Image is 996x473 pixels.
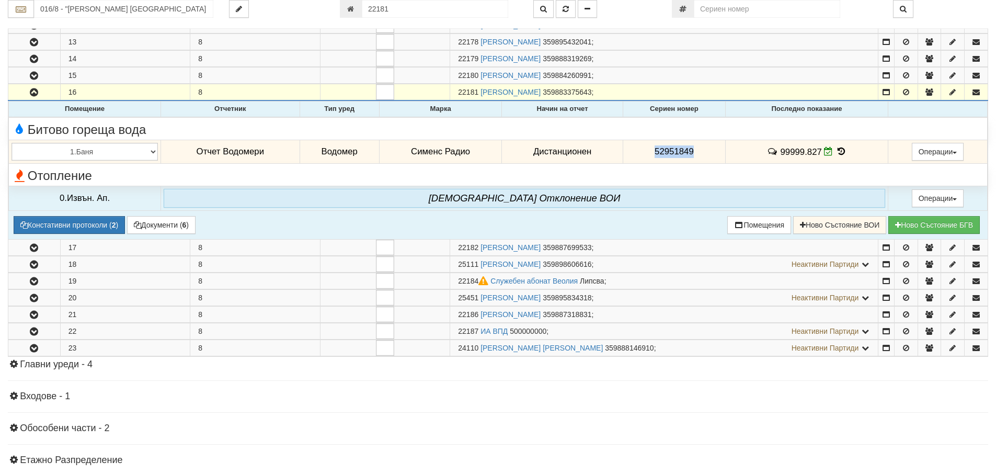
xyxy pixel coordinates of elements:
a: [PERSON_NAME] [480,310,541,319]
td: 19 [60,273,190,289]
button: Ново Състояние ВОИ [793,216,886,234]
span: Партида № [458,243,478,252]
th: Отчетник [161,102,300,117]
th: Сериен номер [623,102,725,117]
span: Партида № [458,38,478,46]
td: 23 [60,340,190,356]
span: Неактивни Партиди [792,260,859,268]
b: 2 [112,221,116,229]
a: Служебен абонат Веолия [490,277,578,285]
span: Партида № [458,260,478,268]
h4: Обособени части - 2 [8,423,988,434]
td: 8 [190,256,320,273]
span: Отопление [12,169,92,183]
button: Констативни протоколи (2) [14,216,125,234]
span: Партида № [458,344,478,352]
a: [PERSON_NAME] [PERSON_NAME] [480,344,603,352]
td: Сименс Радио [379,140,502,164]
a: [PERSON_NAME] [480,243,541,252]
td: 16 [60,84,190,101]
td: 0.Извън. Ап. [9,186,161,210]
td: ; [450,34,878,50]
a: [PERSON_NAME] [480,54,541,63]
td: 15 [60,67,190,84]
span: Битово гореща вода [12,123,146,137]
span: 500000000 [510,327,546,335]
td: 20 [60,290,190,306]
a: ИА ВПД [480,327,508,335]
th: Последно показание [725,102,888,117]
td: ; [450,290,878,306]
td: 8 [190,84,320,101]
span: 359887318831 [543,310,591,319]
td: 17 [60,240,190,256]
h4: Етажно Разпределение [8,455,988,466]
span: 359887699533 [543,243,591,252]
td: 8 [190,273,320,289]
span: Партида № [458,71,478,80]
button: Операции [912,189,964,207]
span: История на показанията [835,147,847,156]
button: Документи (6) [127,216,196,234]
a: [PERSON_NAME] [480,88,541,96]
td: 8 [190,323,320,340]
span: 359883375643 [543,88,591,96]
span: 359888319269 [543,54,591,63]
td: 8 [190,51,320,67]
span: Неактивни Партиди [792,327,859,335]
th: Тип уред [300,102,379,117]
span: 359888146910 [605,344,654,352]
a: [PERSON_NAME] [480,38,541,46]
td: 18 [60,256,190,273]
h4: Главни уреди - 4 [8,359,988,370]
td: ; [450,51,878,67]
span: Партида № [458,277,490,285]
td: 14 [60,51,190,67]
span: Отчет Водомери [197,147,264,156]
td: 21 [60,307,190,323]
a: [PERSON_NAME] [480,71,541,80]
td: ; [450,307,878,323]
span: 359898606616 [543,260,591,268]
button: Новo Състояние БГВ [888,216,980,234]
td: Дистанционен [502,140,623,164]
td: ; [450,273,878,289]
span: 359895432041 [543,38,591,46]
span: Партида № [458,327,478,335]
td: ; [450,67,878,84]
h4: Входове - 1 [8,391,988,402]
td: ; [450,256,878,273]
span: Партида № [458,88,478,96]
td: 13 [60,34,190,50]
th: Помещение [9,102,161,117]
td: 8 [190,34,320,50]
td: ; [450,323,878,340]
span: 359884260991 [543,71,591,80]
a: [PERSON_NAME] [480,294,541,302]
span: Неактивни Партиди [792,344,859,352]
span: Партида № [458,54,478,63]
a: [PERSON_NAME] [480,260,541,268]
i: [DEMOGRAPHIC_DATA] Oтклонение ВОИ [429,193,621,204]
td: 8 [190,67,320,84]
span: Липсва [580,277,604,285]
span: Партида № [458,310,478,319]
td: ; [450,340,878,356]
td: 8 [190,240,320,256]
td: 8 [190,340,320,356]
span: История на забележките [766,147,780,156]
b: 6 [182,221,187,229]
td: ; [450,240,878,256]
span: Партида № [458,294,478,302]
span: 359895834318 [543,294,591,302]
td: Водомер [300,140,379,164]
button: Помещения [727,216,791,234]
i: Редакция Отчет към 01/09/2025 [824,147,833,156]
th: Марка [379,102,502,117]
td: 8 [190,307,320,323]
td: 22 [60,323,190,340]
td: 8 [190,290,320,306]
span: Неактивни Партиди [792,294,859,302]
span: 99999.827 [780,147,821,156]
span: 52951849 [655,147,694,156]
